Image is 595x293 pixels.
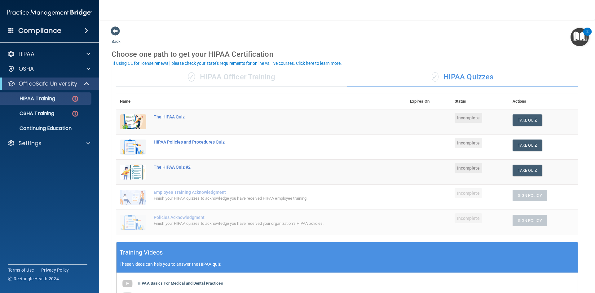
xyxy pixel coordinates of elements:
[112,45,583,63] div: Choose one path to get your HIPAA Certification
[513,215,547,226] button: Sign Policy
[71,110,79,118] img: danger-circle.6113f641.png
[7,80,90,87] a: OfficeSafe University
[71,95,79,103] img: danger-circle.6113f641.png
[455,163,482,173] span: Incomplete
[112,32,121,44] a: Back
[4,110,54,117] p: OSHA Training
[121,277,134,290] img: gray_youtube_icon.38fcd6cc.png
[112,61,342,65] div: If using CE for license renewal, please check your state's requirements for online vs. live cours...
[455,213,482,223] span: Incomplete
[154,220,375,227] div: Finish your HIPAA quizzes to acknowledge you have received your organization’s HIPAA policies.
[455,138,482,148] span: Incomplete
[188,72,195,82] span: ✓
[4,125,89,131] p: Continuing Education
[154,190,375,195] div: Employee Training Acknowledgment
[7,140,90,147] a: Settings
[19,80,77,87] p: OfficeSafe University
[455,188,482,198] span: Incomplete
[586,32,588,40] div: 2
[571,28,589,46] button: Open Resource Center, 2 new notifications
[120,247,163,258] h5: Training Videos
[406,94,451,109] th: Expires On
[8,276,59,282] span: Ⓒ Rectangle Health 2024
[8,267,34,273] a: Terms of Use
[7,65,90,73] a: OSHA
[509,94,578,109] th: Actions
[112,60,343,66] button: If using CE for license renewal, please check your state's requirements for online vs. live cours...
[455,113,482,123] span: Incomplete
[347,68,578,87] div: HIPAA Quizzes
[19,140,42,147] p: Settings
[18,26,61,35] h4: Compliance
[4,95,55,102] p: HIPAA Training
[138,281,223,286] b: HIPAA Basics For Medical and Dental Practices
[513,114,542,126] button: Take Quiz
[19,50,34,58] p: HIPAA
[513,140,542,151] button: Take Quiz
[513,190,547,201] button: Sign Policy
[154,195,375,202] div: Finish your HIPAA quizzes to acknowledge you have received HIPAA employee training.
[451,94,509,109] th: Status
[116,94,150,109] th: Name
[116,68,347,87] div: HIPAA Officer Training
[154,114,375,119] div: The HIPAA Quiz
[154,215,375,220] div: Policies Acknowledgment
[7,7,92,19] img: PMB logo
[19,65,34,73] p: OSHA
[432,72,439,82] span: ✓
[120,262,575,267] p: These videos can help you to answer the HIPAA quiz
[154,165,375,170] div: The HIPAA Quiz #2
[154,140,375,144] div: HIPAA Policies and Procedures Quiz
[41,267,69,273] a: Privacy Policy
[7,50,90,58] a: HIPAA
[513,165,542,176] button: Take Quiz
